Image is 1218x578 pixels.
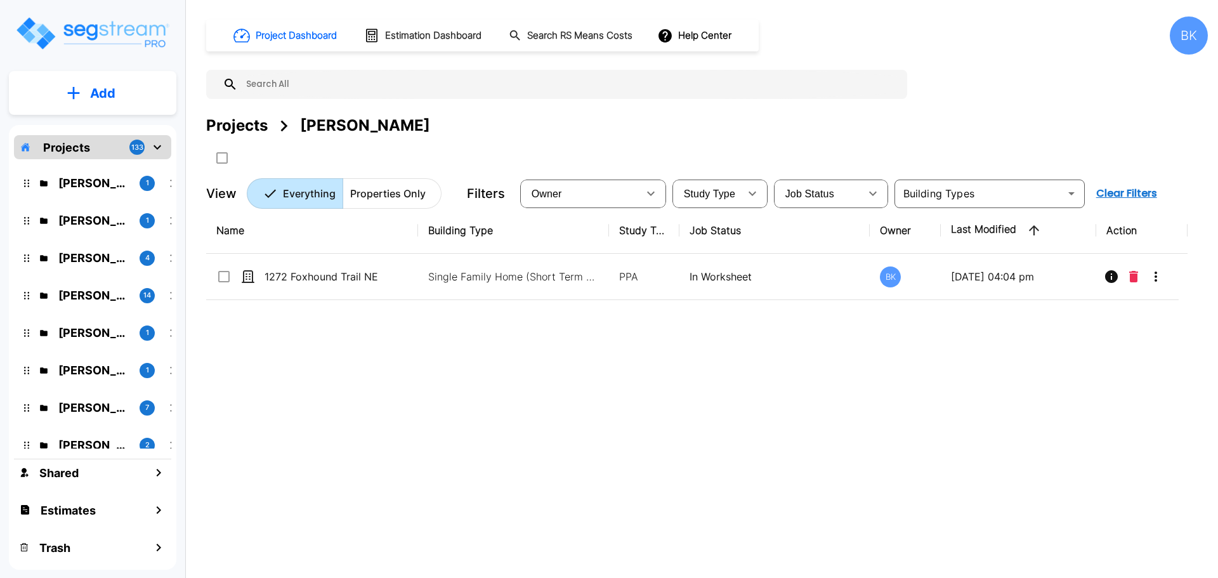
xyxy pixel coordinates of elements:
h1: Trash [39,539,70,556]
p: Andrea Vacaflor Ayoroa [58,399,129,416]
p: 1 [146,178,149,188]
div: Select [675,176,740,211]
p: Single Family Home (Short Term Residential Rental), Single Family Home Site [428,269,599,284]
p: 4 [145,253,150,263]
p: Projects [43,139,90,156]
p: View [206,184,237,203]
span: Study Type [684,188,735,199]
button: Delete [1124,264,1143,289]
p: Nazar G Kalayji [58,249,129,266]
p: Nolman Cubas [58,324,129,341]
button: Project Dashboard [228,22,344,49]
p: PPA [619,269,669,284]
span: Job Status [785,188,834,199]
p: Add [90,84,115,103]
p: 1 [146,327,149,338]
input: Search All [238,70,901,99]
h1: Project Dashboard [256,29,337,43]
th: Job Status [679,207,870,254]
button: Search RS Means Costs [504,23,639,48]
th: Owner [870,207,940,254]
p: Filters [467,184,505,203]
div: Select [523,176,638,211]
button: SelectAll [209,145,235,171]
div: Select [776,176,860,211]
button: Info [1099,264,1124,289]
div: Platform [247,178,442,209]
button: Estimation Dashboard [359,22,488,49]
p: Sid Rathi [58,212,129,229]
h1: Estimation Dashboard [385,29,481,43]
p: 1 [146,365,149,376]
button: Clear Filters [1091,181,1162,206]
button: More-Options [1143,264,1169,289]
h1: Search RS Means Costs [527,29,632,43]
p: 133 [131,142,143,153]
th: Action [1096,207,1188,254]
div: [PERSON_NAME] [300,114,430,137]
p: 14 [143,290,151,301]
button: Add [9,75,176,112]
p: 1 [146,215,149,226]
h1: Shared [39,464,79,482]
p: Pavan Kumar [58,437,129,454]
span: Owner [532,188,562,199]
div: BK [880,266,901,287]
button: Open [1063,185,1080,202]
p: Marci Fair [58,287,129,304]
p: Micah Hall [58,362,129,379]
p: 1272 Foxhound Trail NE [265,269,391,284]
p: 7 [145,402,149,413]
div: Projects [206,114,268,137]
div: BK [1170,16,1208,55]
button: Properties Only [343,178,442,209]
th: Building Type [418,207,609,254]
p: 2 [145,440,150,450]
p: Chad Beers [58,174,129,192]
img: Logo [15,15,170,51]
p: [DATE] 04:04 pm [951,269,1086,284]
p: Properties Only [350,186,426,201]
p: Everything [283,186,336,201]
button: Help Center [655,23,737,48]
h1: Estimates [41,502,96,519]
button: Everything [247,178,343,209]
th: Study Type [609,207,679,254]
p: In Worksheet [690,269,860,284]
th: Last Modified [941,207,1096,254]
input: Building Types [898,185,1060,202]
th: Name [206,207,418,254]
